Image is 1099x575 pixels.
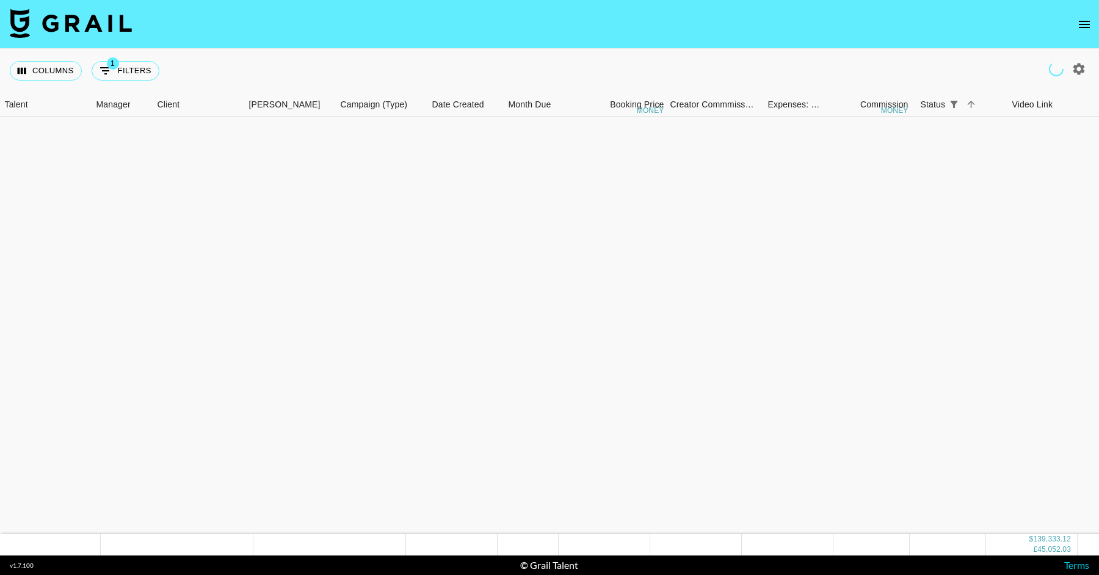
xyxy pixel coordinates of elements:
div: Client [151,93,243,117]
div: Expenses: Remove Commission? [768,93,821,117]
div: Commission [860,93,909,117]
img: Grail Talent [10,9,132,38]
div: Campaign (Type) [335,93,426,117]
button: Select columns [10,61,82,81]
div: v 1.7.100 [10,562,34,570]
div: © Grail Talent [520,559,578,571]
div: Expenses: Remove Commission? [762,93,823,117]
div: Date Created [426,93,502,117]
div: £ [1033,544,1037,555]
div: Booking Price [610,93,664,117]
div: 1 active filter [945,96,962,113]
div: Month Due [509,93,551,117]
div: Manager [90,93,151,117]
div: Creator Commmission Override [670,93,756,117]
div: Video Link [1006,93,1098,117]
div: [PERSON_NAME] [249,93,321,117]
div: money [637,107,664,114]
div: Status [921,93,946,117]
div: Creator Commmission Override [670,93,762,117]
a: Terms [1064,559,1089,571]
button: open drawer [1072,12,1097,37]
button: Show filters [945,96,962,113]
div: money [881,107,909,114]
span: Refreshing campaigns... [1049,62,1064,76]
div: Booker [243,93,335,117]
button: Show filters [92,61,159,81]
div: Date Created [432,93,484,117]
div: Campaign (Type) [341,93,408,117]
div: 45,052.03 [1037,544,1071,555]
div: Video Link [1012,93,1053,117]
button: Sort [962,96,979,113]
div: $ [1029,534,1034,544]
div: Manager [96,93,131,117]
div: Month Due [502,93,579,117]
div: Client [158,93,180,117]
div: 139,333.12 [1033,534,1071,544]
span: 1 [107,57,119,70]
div: Talent [5,93,28,117]
div: Status [915,93,1006,117]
